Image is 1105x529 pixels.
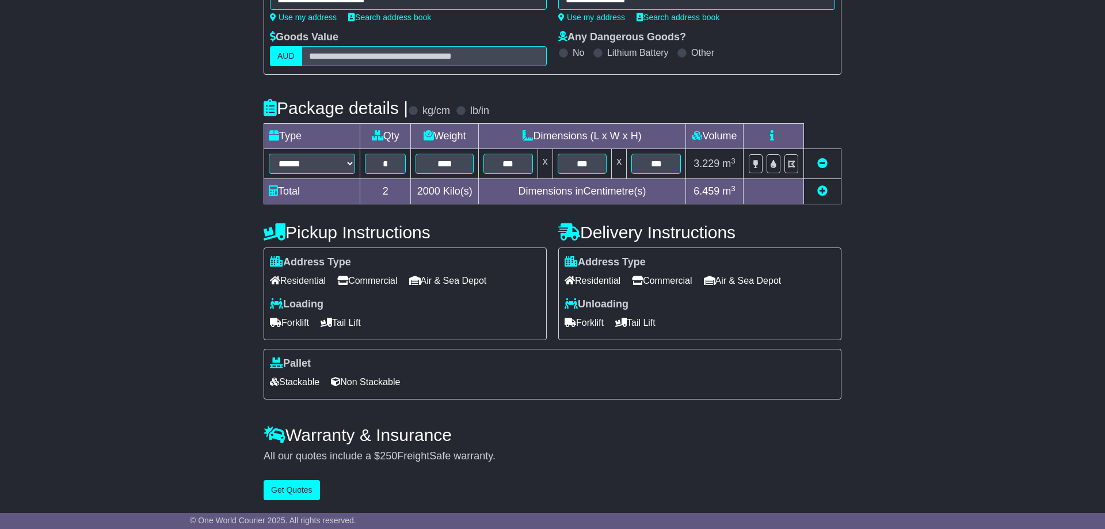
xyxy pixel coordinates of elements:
[479,179,686,204] td: Dimensions in Centimetre(s)
[607,47,669,58] label: Lithium Battery
[612,149,627,179] td: x
[409,272,487,290] span: Air & Sea Depot
[270,46,302,66] label: AUD
[264,480,320,500] button: Get Quotes
[331,373,400,391] span: Non Stackable
[270,357,311,370] label: Pallet
[685,124,743,149] td: Volume
[722,185,736,197] span: m
[270,272,326,290] span: Residential
[558,31,686,44] label: Any Dangerous Goods?
[694,158,719,169] span: 3.229
[264,425,841,444] h4: Warranty & Insurance
[558,223,841,242] h4: Delivery Instructions
[270,256,351,269] label: Address Type
[565,314,604,332] span: Forklift
[565,256,646,269] label: Address Type
[337,272,397,290] span: Commercial
[270,298,323,311] label: Loading
[731,157,736,165] sup: 3
[817,158,828,169] a: Remove this item
[538,149,552,179] td: x
[264,124,360,149] td: Type
[190,516,356,525] span: © One World Courier 2025. All rights reserved.
[632,272,692,290] span: Commercial
[479,124,686,149] td: Dimensions (L x W x H)
[270,13,337,22] a: Use my address
[270,373,319,391] span: Stackable
[348,13,431,22] a: Search address book
[264,98,408,117] h4: Package details |
[565,272,620,290] span: Residential
[817,185,828,197] a: Add new item
[731,184,736,193] sup: 3
[264,179,360,204] td: Total
[722,158,736,169] span: m
[360,179,411,204] td: 2
[573,47,584,58] label: No
[270,31,338,44] label: Goods Value
[422,105,450,117] label: kg/cm
[558,13,625,22] a: Use my address
[615,314,656,332] span: Tail Lift
[470,105,489,117] label: lb/in
[637,13,719,22] a: Search address book
[565,298,628,311] label: Unloading
[411,124,479,149] td: Weight
[360,124,411,149] td: Qty
[270,314,309,332] span: Forklift
[264,223,547,242] h4: Pickup Instructions
[417,185,440,197] span: 2000
[411,179,479,204] td: Kilo(s)
[704,272,782,290] span: Air & Sea Depot
[380,450,397,462] span: 250
[321,314,361,332] span: Tail Lift
[694,185,719,197] span: 6.459
[691,47,714,58] label: Other
[264,450,841,463] div: All our quotes include a $ FreightSafe warranty.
